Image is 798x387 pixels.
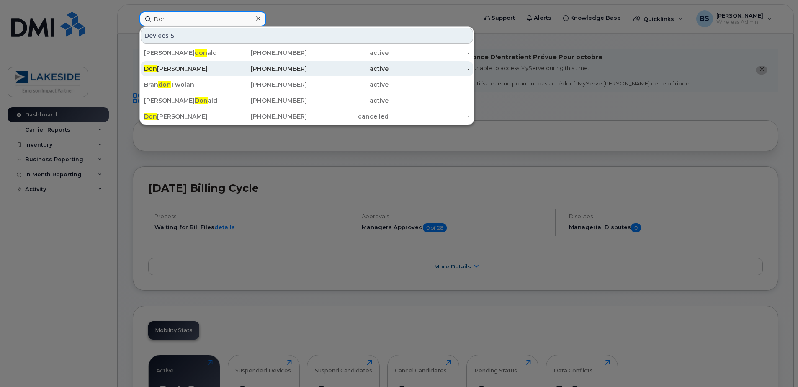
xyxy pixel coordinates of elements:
[141,109,473,124] a: Don[PERSON_NAME][PHONE_NUMBER]cancelled-
[307,96,389,105] div: active
[144,112,226,121] div: [PERSON_NAME]
[141,61,473,76] a: Don[PERSON_NAME][PHONE_NUMBER]active-
[226,49,307,57] div: [PHONE_NUMBER]
[141,28,473,44] div: Devices
[144,80,226,89] div: Bran Twolan
[144,96,226,105] div: [PERSON_NAME] ald
[389,96,470,105] div: -
[307,112,389,121] div: cancelled
[389,64,470,73] div: -
[226,64,307,73] div: [PHONE_NUMBER]
[226,112,307,121] div: [PHONE_NUMBER]
[144,49,226,57] div: [PERSON_NAME] ald
[195,49,207,57] span: don
[144,65,157,72] span: Don
[170,31,175,40] span: 5
[144,113,157,120] span: Don
[307,49,389,57] div: active
[389,112,470,121] div: -
[195,97,208,104] span: Don
[158,81,171,88] span: don
[226,80,307,89] div: [PHONE_NUMBER]
[307,80,389,89] div: active
[389,49,470,57] div: -
[226,96,307,105] div: [PHONE_NUMBER]
[307,64,389,73] div: active
[141,77,473,92] a: BrandonTwolan[PHONE_NUMBER]active-
[389,80,470,89] div: -
[144,64,226,73] div: [PERSON_NAME]
[141,93,473,108] a: [PERSON_NAME]Donald[PHONE_NUMBER]active-
[141,45,473,60] a: [PERSON_NAME]donald[PHONE_NUMBER]active-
